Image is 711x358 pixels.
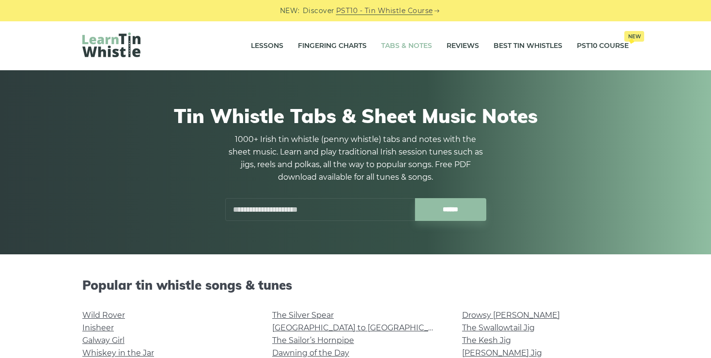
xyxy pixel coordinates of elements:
[272,348,349,358] a: Dawning of the Day
[272,311,334,320] a: The Silver Spear
[447,34,479,58] a: Reviews
[462,323,535,332] a: The Swallowtail Jig
[624,31,644,42] span: New
[577,34,629,58] a: PST10 CourseNew
[82,311,125,320] a: Wild Rover
[225,133,486,184] p: 1000+ Irish tin whistle (penny whistle) tabs and notes with the sheet music. Learn and play tradi...
[82,323,114,332] a: Inisheer
[82,104,629,127] h1: Tin Whistle Tabs & Sheet Music Notes
[494,34,562,58] a: Best Tin Whistles
[82,278,629,293] h2: Popular tin whistle songs & tunes
[272,323,451,332] a: [GEOGRAPHIC_DATA] to [GEOGRAPHIC_DATA]
[251,34,283,58] a: Lessons
[462,311,560,320] a: Drowsy [PERSON_NAME]
[82,32,140,57] img: LearnTinWhistle.com
[298,34,367,58] a: Fingering Charts
[272,336,354,345] a: The Sailor’s Hornpipe
[82,336,124,345] a: Galway Girl
[462,336,511,345] a: The Kesh Jig
[82,348,154,358] a: Whiskey in the Jar
[381,34,432,58] a: Tabs & Notes
[462,348,542,358] a: [PERSON_NAME] Jig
